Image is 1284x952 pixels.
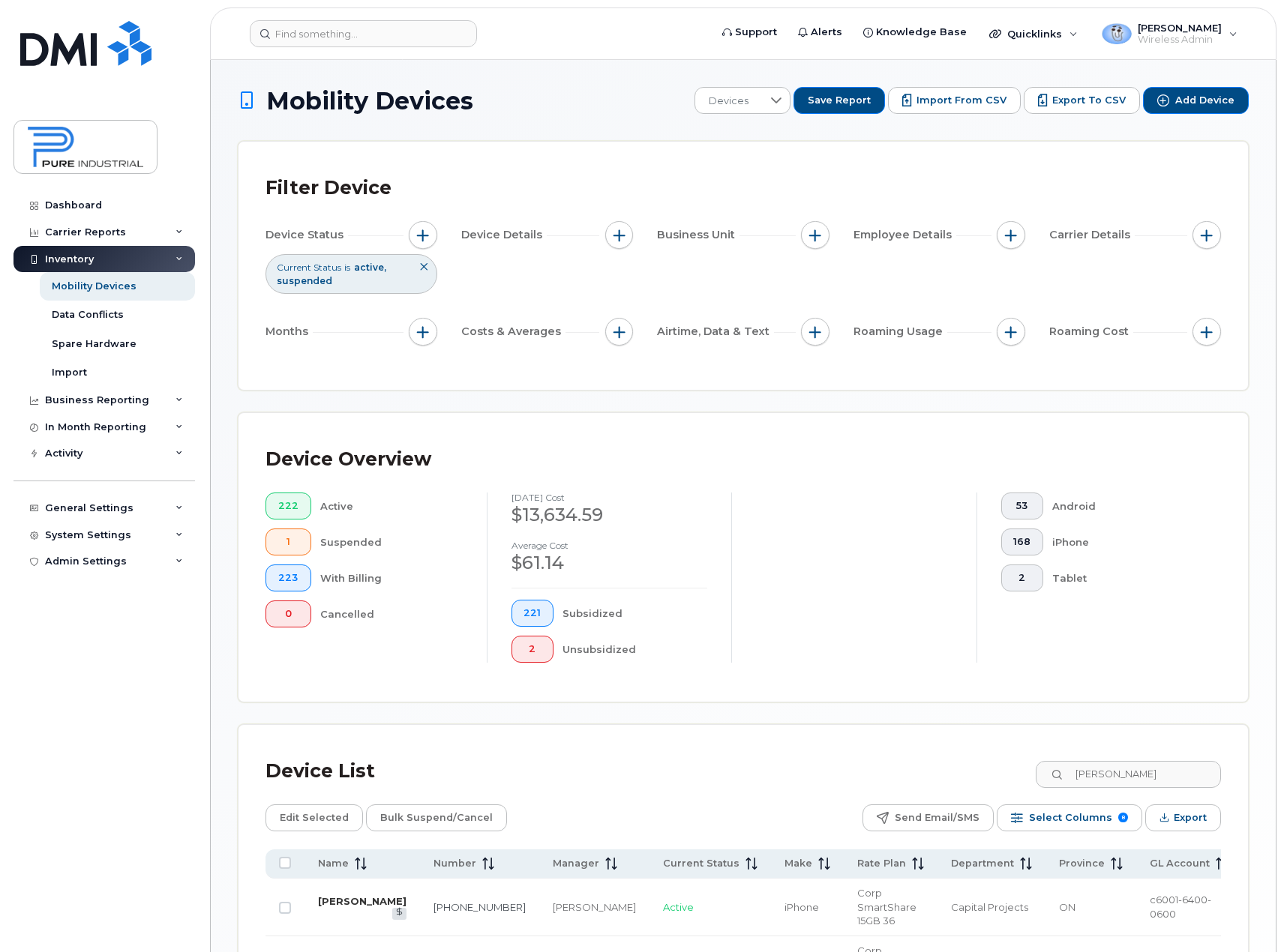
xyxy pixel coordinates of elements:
span: Edit Selected [280,807,349,829]
div: Device Overview [265,440,431,479]
span: Business Unit [657,227,739,243]
span: Name [318,857,349,870]
button: 1 [265,528,311,555]
button: Send Email/SMS [862,804,994,831]
span: ON [1059,901,1075,913]
span: Make [784,857,812,870]
span: Current Status [277,261,341,274]
button: Select Columns 8 [997,804,1142,831]
a: [PHONE_NUMBER] [433,901,526,913]
span: 223 [278,572,298,584]
button: 223 [265,564,311,591]
span: Province [1059,857,1105,870]
span: Save Report [808,94,871,107]
button: Edit Selected [265,804,363,831]
div: $61.14 [511,550,708,576]
span: 0 [278,608,298,620]
span: 8 [1118,813,1128,822]
span: 53 [1013,500,1030,512]
span: Select Columns [1029,807,1112,829]
span: Device Details [461,227,547,243]
div: Filter Device [265,169,391,208]
div: Suspended [320,528,463,555]
h4: Average cost [511,540,708,550]
button: 168 [1001,528,1044,555]
span: Department [951,857,1014,870]
button: 2 [511,636,554,663]
div: Unsubsidized [562,636,707,663]
button: Export to CSV [1024,87,1140,114]
button: 222 [265,492,311,519]
div: [PERSON_NAME] [553,900,636,915]
button: Save Report [793,87,885,114]
button: 53 [1001,492,1044,519]
span: Costs & Averages [461,324,565,340]
span: Bulk Suspend/Cancel [380,807,493,829]
span: Current Status [663,857,739,870]
div: Subsidized [562,600,707,627]
span: iPhone [784,901,819,913]
div: Active [320,492,463,519]
span: Carrier Details [1049,227,1135,243]
div: Device List [265,752,375,791]
span: suspended [277,275,332,286]
span: Months [265,324,313,340]
div: Tablet [1052,564,1197,591]
span: Send Email/SMS [895,807,979,829]
div: With Billing [320,564,463,591]
span: Device Status [265,227,348,243]
span: 2 [523,643,541,655]
div: $13,634.59 [511,502,708,528]
span: Export [1174,807,1207,829]
button: 2 [1001,564,1044,591]
div: iPhone [1052,528,1197,555]
span: Capital Projects [951,901,1028,913]
div: Android [1052,492,1197,519]
button: Add Device [1143,87,1249,114]
span: is [344,261,350,274]
span: Corp SmartShare 15GB 36 [857,887,916,927]
button: Export [1145,804,1221,831]
span: Number [433,857,476,870]
span: Mobility Devices [266,88,473,114]
span: Airtime, Data & Text [657,324,774,340]
span: Add Device [1175,94,1234,107]
a: View Last Bill [392,908,406,919]
span: Devices [695,88,762,115]
span: Roaming Cost [1049,324,1133,340]
button: Bulk Suspend/Cancel [366,804,507,831]
span: Employee Details [853,227,956,243]
span: Roaming Usage [853,324,947,340]
span: c6001-6400-0600 [1150,894,1211,920]
button: 0 [265,600,311,627]
button: 221 [511,600,554,627]
button: Import from CSV [888,87,1021,114]
h4: [DATE] cost [511,492,708,502]
span: GL Account [1150,857,1210,870]
input: Search Device List ... [1036,761,1221,788]
span: active [354,262,386,273]
span: Active [663,901,694,913]
span: 221 [523,607,541,619]
a: [PERSON_NAME] [318,895,406,907]
span: 222 [278,500,298,512]
span: Rate Plan [857,857,906,870]
div: Cancelled [320,600,463,627]
span: 168 [1013,536,1030,548]
span: 1 [278,536,298,548]
span: Import from CSV [916,94,1006,107]
span: Manager [553,857,599,870]
span: Export to CSV [1052,94,1126,107]
span: 2 [1013,572,1030,584]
